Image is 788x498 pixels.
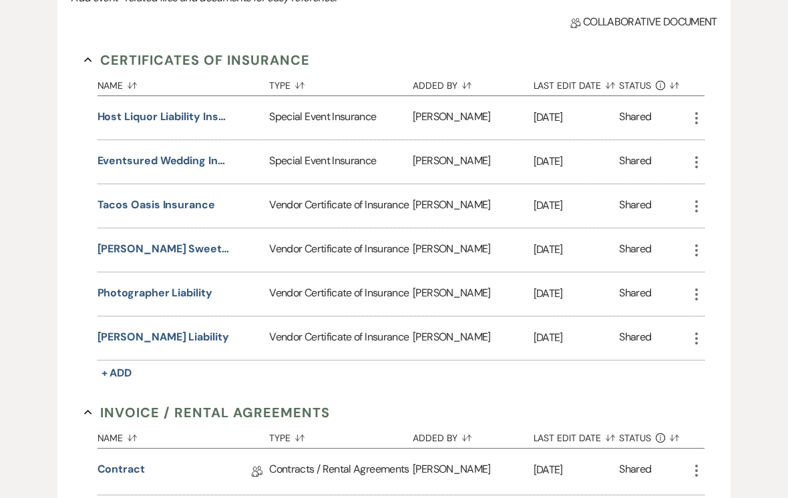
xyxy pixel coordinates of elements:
span: Status [619,433,651,443]
button: Status [619,423,688,448]
p: [DATE] [534,461,620,479]
div: Shared [619,285,651,303]
div: Shared [619,153,651,171]
div: Shared [619,109,651,127]
button: [PERSON_NAME] Sweets Liability [97,241,231,257]
button: Name [97,70,270,95]
button: Host Liquor Liability insurance included on policy [97,109,231,125]
button: Status [619,70,688,95]
span: Collaborative document [570,14,717,30]
p: [DATE] [534,153,620,170]
button: Last Edit Date [534,70,620,95]
button: Added By [413,70,533,95]
p: [DATE] [534,197,620,214]
button: Type [269,423,413,448]
button: Last Edit Date [534,423,620,448]
div: Vendor Certificate of Insurance [269,316,413,360]
button: Added By [413,423,533,448]
button: Eventsured Wedding Insurance [97,153,231,169]
button: Type [269,70,413,95]
div: Special Event Insurance [269,140,413,184]
div: [PERSON_NAME] [413,96,533,140]
button: Certificates of Insurance [84,50,311,70]
div: Shared [619,241,651,259]
div: [PERSON_NAME] [413,316,533,360]
button: [PERSON_NAME] Liability [97,329,229,345]
div: [PERSON_NAME] [413,184,533,228]
div: Shared [619,197,651,215]
div: [PERSON_NAME] [413,449,533,495]
button: Name [97,423,270,448]
div: Special Event Insurance [269,96,413,140]
button: + Add [97,364,136,383]
button: Tacos Oasis Insurance [97,197,215,213]
div: Shared [619,461,651,482]
p: [DATE] [534,329,620,346]
div: Vendor Certificate of Insurance [269,272,413,316]
div: Vendor Certificate of Insurance [269,184,413,228]
p: [DATE] [534,285,620,302]
p: [DATE] [534,241,620,258]
button: Invoice / Rental Agreements [84,403,331,423]
span: Status [619,81,651,90]
div: Contracts / Rental Agreements [269,449,413,495]
a: Contract [97,461,145,482]
button: Photographer liability [97,285,212,301]
p: [DATE] [534,109,620,126]
div: [PERSON_NAME] [413,140,533,184]
span: + Add [102,366,132,380]
div: [PERSON_NAME] [413,228,533,272]
div: [PERSON_NAME] [413,272,533,316]
div: Vendor Certificate of Insurance [269,228,413,272]
div: Shared [619,329,651,347]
